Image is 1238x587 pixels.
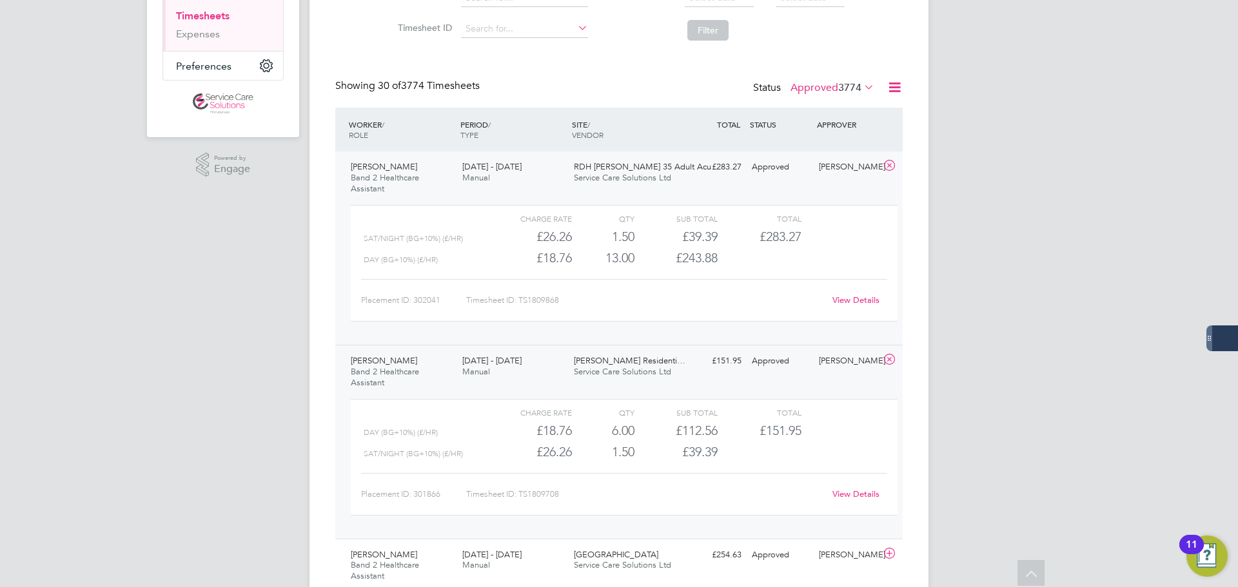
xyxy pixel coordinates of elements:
[569,113,680,146] div: SITE
[814,544,881,566] div: [PERSON_NAME]
[572,247,634,269] div: 13.00
[466,290,824,311] div: Timesheet ID: TS1809868
[680,544,747,566] div: £254.63
[351,366,419,388] span: Band 2 Healthcare Assistant
[462,161,522,172] span: [DATE] - [DATE]
[832,488,879,499] a: View Details
[634,247,718,269] div: £243.88
[572,405,634,420] div: QTY
[574,366,671,377] span: Service Care Solutions Ltd
[572,420,634,441] div: 6.00
[687,20,729,41] button: Filter
[364,255,438,264] span: Day (BG+10%) (£/HR)
[378,79,480,92] span: 3774 Timesheets
[747,351,814,372] div: Approved
[462,366,490,377] span: Manual
[760,423,801,438] span: £151.95
[489,420,572,441] div: £18.76
[572,441,634,463] div: 1.50
[718,211,801,226] div: Total
[572,130,604,140] span: VENDOR
[718,405,801,420] div: Total
[838,81,861,94] span: 3774
[394,22,452,34] label: Timesheet ID
[634,405,718,420] div: Sub Total
[460,130,478,140] span: TYPE
[680,351,747,372] div: £151.95
[832,294,879,305] a: View Details
[1186,535,1228,577] button: Open Resource Center, 11 new notifications
[361,484,466,505] div: Placement ID: 301866
[634,441,718,463] div: £39.39
[574,172,671,183] span: Service Care Solutions Ltd
[814,113,881,136] div: APPROVER
[461,20,588,38] input: Search for...
[364,234,463,243] span: Sat/Night (BG+10%) (£/HR)
[364,449,463,458] span: Sat/Night (BG+10%) (£/HR)
[162,93,284,114] a: Go to home page
[814,157,881,178] div: [PERSON_NAME]
[572,226,634,247] div: 1.50
[382,119,384,130] span: /
[176,28,220,40] a: Expenses
[351,172,419,194] span: Band 2 Healthcare Assistant
[176,10,230,22] a: Timesheets
[574,559,671,570] span: Service Care Solutions Ltd
[196,153,251,177] a: Powered byEngage
[587,119,590,130] span: /
[574,161,720,172] span: RDH [PERSON_NAME] 35 Adult Acu…
[351,559,419,581] span: Band 2 Healthcare Assistant
[176,60,231,72] span: Preferences
[193,93,253,114] img: servicecare-logo-retina.png
[488,119,491,130] span: /
[214,153,250,164] span: Powered by
[349,130,368,140] span: ROLE
[462,559,490,570] span: Manual
[574,549,658,560] span: [GEOGRAPHIC_DATA]
[378,79,401,92] span: 30 of
[717,119,740,130] span: TOTAL
[574,355,685,366] span: [PERSON_NAME] Residenti…
[791,81,874,94] label: Approved
[489,247,572,269] div: £18.76
[634,420,718,441] div: £112.56
[572,211,634,226] div: QTY
[1186,544,1197,561] div: 11
[489,405,572,420] div: Charge rate
[489,441,572,463] div: £26.26
[462,355,522,366] span: [DATE] - [DATE]
[747,157,814,178] div: Approved
[335,79,482,93] div: Showing
[760,229,801,244] span: £283.27
[747,544,814,566] div: Approved
[351,161,417,172] span: [PERSON_NAME]
[489,226,572,247] div: £26.26
[634,211,718,226] div: Sub Total
[462,172,490,183] span: Manual
[364,428,438,437] span: Day (BG+10%) (£/HR)
[163,52,283,80] button: Preferences
[747,113,814,136] div: STATUS
[462,549,522,560] span: [DATE] - [DATE]
[351,549,417,560] span: [PERSON_NAME]
[346,113,457,146] div: WORKER
[634,226,718,247] div: £39.39
[214,164,250,175] span: Engage
[753,79,877,97] div: Status
[489,211,572,226] div: Charge rate
[457,113,569,146] div: PERIOD
[814,351,881,372] div: [PERSON_NAME]
[351,355,417,366] span: [PERSON_NAME]
[680,157,747,178] div: £283.27
[361,290,466,311] div: Placement ID: 302041
[466,484,824,505] div: Timesheet ID: TS1809708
